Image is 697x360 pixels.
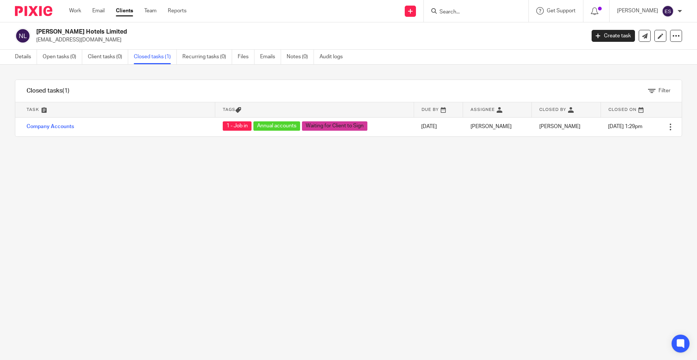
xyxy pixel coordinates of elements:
[659,88,670,93] span: Filter
[36,36,580,44] p: [EMAIL_ADDRESS][DOMAIN_NAME]
[168,7,186,15] a: Reports
[608,124,642,129] span: [DATE] 1:29pm
[302,121,367,131] span: Waiting for Client to Sign
[88,50,128,64] a: Client tasks (0)
[92,7,105,15] a: Email
[463,117,532,136] td: [PERSON_NAME]
[414,117,463,136] td: [DATE]
[223,121,252,131] span: 1 - Job in
[539,124,580,129] span: [PERSON_NAME]
[182,50,232,64] a: Recurring tasks (0)
[238,50,255,64] a: Files
[260,50,281,64] a: Emails
[36,28,472,36] h2: [PERSON_NAME] Hotels Limited
[27,124,74,129] a: Company Accounts
[15,28,31,44] img: svg%3E
[15,6,52,16] img: Pixie
[134,50,177,64] a: Closed tasks (1)
[69,7,81,15] a: Work
[62,88,70,94] span: (1)
[662,5,674,17] img: svg%3E
[116,7,133,15] a: Clients
[547,8,576,13] span: Get Support
[15,50,37,64] a: Details
[215,102,414,117] th: Tags
[27,87,70,95] h1: Closed tasks
[592,30,635,42] a: Create task
[439,9,506,16] input: Search
[144,7,157,15] a: Team
[320,50,348,64] a: Audit logs
[43,50,82,64] a: Open tasks (0)
[287,50,314,64] a: Notes (0)
[253,121,300,131] span: Annual accounts
[617,7,658,15] p: [PERSON_NAME]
